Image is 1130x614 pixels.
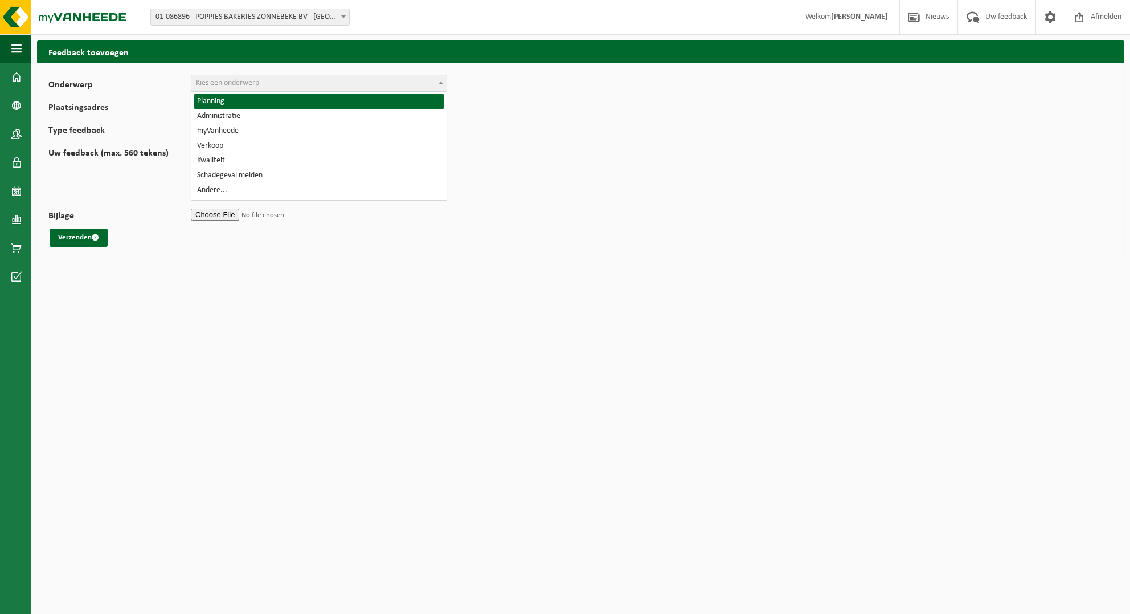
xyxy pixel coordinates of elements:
[196,79,259,87] span: Kies een onderwerp
[194,153,444,168] li: Kwaliteit
[50,229,108,247] button: Verzenden
[48,80,191,92] label: Onderwerp
[48,212,191,223] label: Bijlage
[831,13,888,21] strong: [PERSON_NAME]
[48,149,191,200] label: Uw feedback (max. 560 tekens)
[194,168,444,183] li: Schadegeval melden
[194,183,444,198] li: Andere...
[194,94,444,109] li: Planning
[37,40,1124,63] h2: Feedback toevoegen
[194,124,444,139] li: myVanheede
[48,103,191,115] label: Plaatsingsadres
[194,139,444,153] li: Verkoop
[48,126,191,137] label: Type feedback
[151,9,349,25] span: 01-086896 - POPPIES BAKERIES ZONNEBEKE BV - ZONNEBEKE
[194,109,444,124] li: Administratie
[150,9,350,26] span: 01-086896 - POPPIES BAKERIES ZONNEBEKE BV - ZONNEBEKE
